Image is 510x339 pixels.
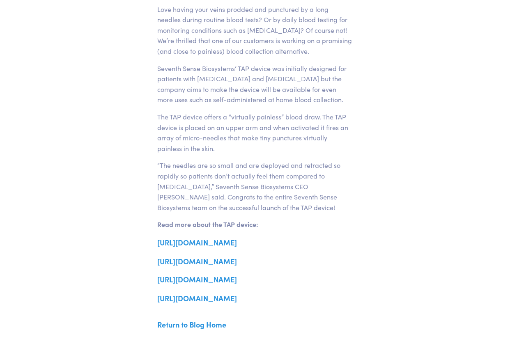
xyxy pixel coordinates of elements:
a: Return to Blog Home [157,320,226,330]
a: [URL][DOMAIN_NAME] [157,256,237,266]
p: Love having your veins prodded and punctured by a long needles during routine blood tests? Or by ... [157,4,353,57]
a: [URL][DOMAIN_NAME] [157,275,237,285]
strong: Read more about the TAP device: [157,220,258,229]
p: The TAP device offers a “virtually painless” blood draw. The TAP device is placed on an upper arm... [157,112,353,153]
p: Seventh Sense Biosystems’ TAP device was initially designed for patients with [MEDICAL_DATA] and ... [157,63,353,105]
p: “The needles are so small and are deployed and retracted so rapidly so patients don’t actually fe... [157,160,353,213]
a: [URL][DOMAIN_NAME] [157,237,237,247]
a: [URL][DOMAIN_NAME] [157,293,237,304]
